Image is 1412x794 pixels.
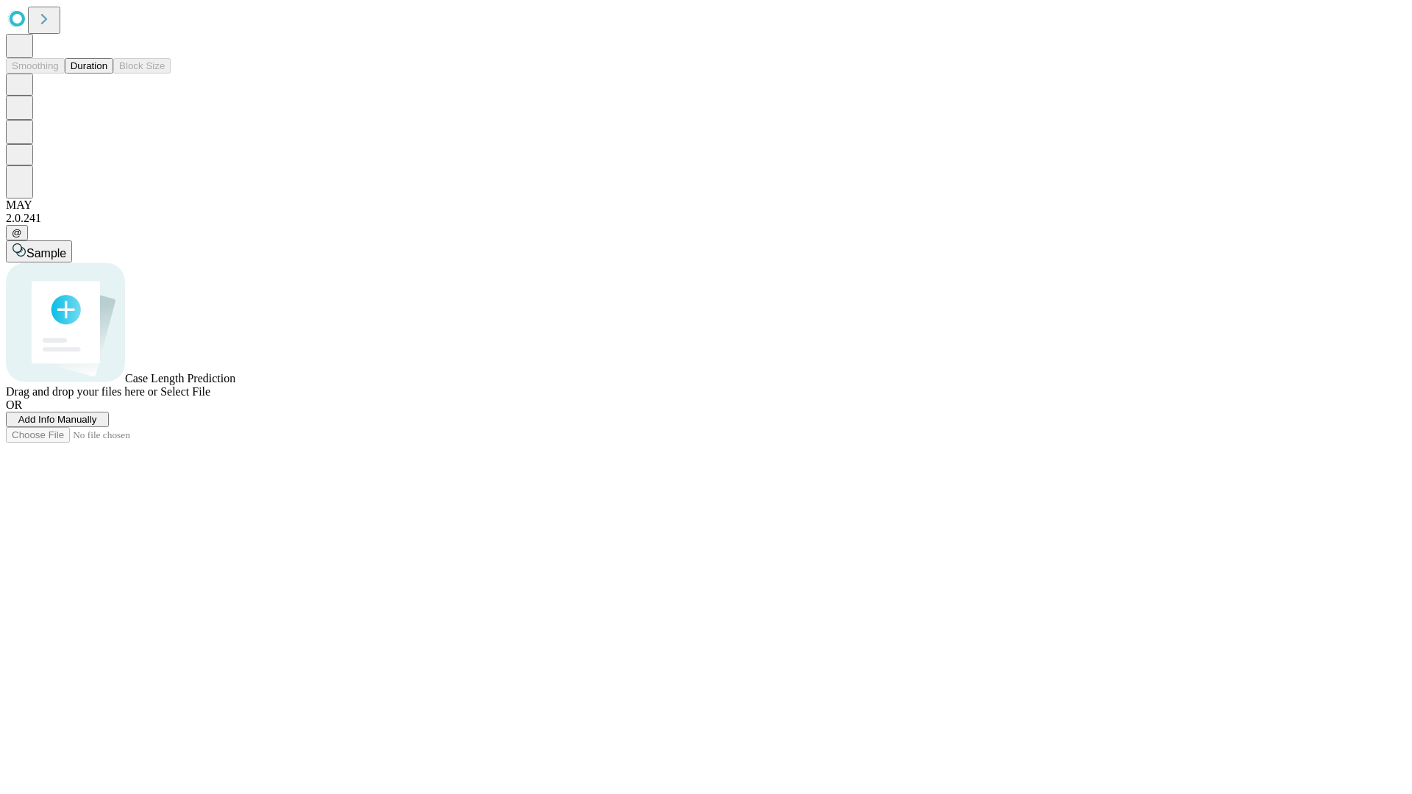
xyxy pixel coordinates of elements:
[6,398,22,411] span: OR
[125,372,235,385] span: Case Length Prediction
[65,58,113,74] button: Duration
[6,198,1406,212] div: MAY
[6,385,157,398] span: Drag and drop your files here or
[6,240,72,262] button: Sample
[26,247,66,260] span: Sample
[6,58,65,74] button: Smoothing
[6,212,1406,225] div: 2.0.241
[12,227,22,238] span: @
[113,58,171,74] button: Block Size
[6,412,109,427] button: Add Info Manually
[6,225,28,240] button: @
[18,414,97,425] span: Add Info Manually
[160,385,210,398] span: Select File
